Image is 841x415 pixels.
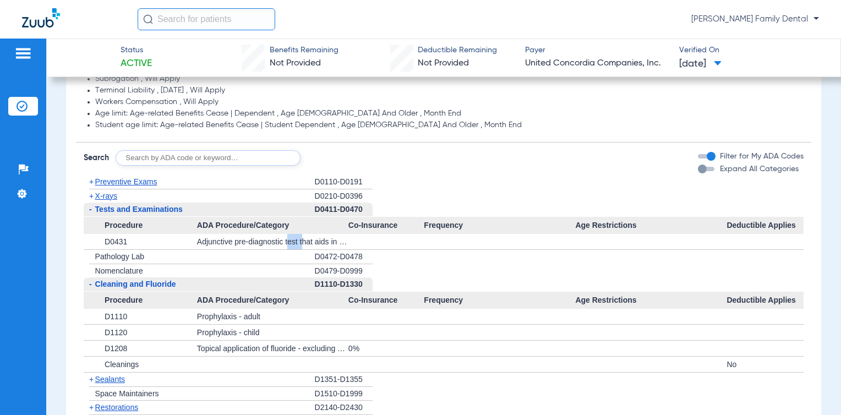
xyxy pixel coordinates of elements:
[95,177,157,186] span: Preventive Exams
[525,57,669,70] span: United Concordia Companies, Inc.
[197,325,348,340] div: Prophylaxis - child
[89,177,94,186] span: +
[95,252,145,261] span: Pathology Lab
[315,401,373,415] div: D2140-D2430
[270,45,338,56] span: Benefits Remaining
[786,362,841,415] iframe: Chat Widget
[95,121,804,130] li: Student age limit: Age-related Benefits Cease | Student Dependent , Age [DEMOGRAPHIC_DATA] And Ol...
[575,292,727,309] span: Age Restrictions
[138,8,275,30] input: Search for patients
[84,292,197,309] span: Procedure
[116,150,301,166] input: Search by ADA code or keyword…
[84,217,197,234] span: Procedure
[315,189,373,203] div: D0210-D0396
[525,45,669,56] span: Payer
[348,292,424,309] span: Co-Insurance
[575,217,727,234] span: Age Restrictions
[89,403,94,412] span: +
[95,266,143,275] span: Nomenclature
[315,203,373,217] div: D0411-D0470
[105,344,127,353] span: D1208
[727,292,804,309] span: Deductible Applies
[679,57,722,71] span: [DATE]
[89,192,94,200] span: +
[105,328,127,337] span: D1120
[95,109,804,119] li: Age limit: Age-related Benefits Cease | Dependent , Age [DEMOGRAPHIC_DATA] And Older , Month End
[197,292,348,309] span: ADA Procedure/Category
[197,234,348,249] div: Adjunctive pre-diagnostic test that aids in detection of mucosal abnormalities including premalig...
[315,387,373,401] div: D1510-D1999
[418,45,497,56] span: Deductible Remaining
[89,280,92,288] span: -
[424,292,575,309] span: Frequency
[315,250,373,264] div: D0472-D0478
[197,309,348,324] div: Prophylaxis - adult
[14,47,32,60] img: hamburger-icon
[315,277,373,292] div: D1110-D1330
[95,86,804,96] li: Terminal Liability , [DATE] , Will Apply
[691,14,819,25] span: [PERSON_NAME] Family Dental
[315,175,373,189] div: D0110-D0191
[727,217,804,234] span: Deductible Applies
[95,375,125,384] span: Sealants
[95,97,804,107] li: Workers Compensation , Will Apply
[348,217,424,234] span: Co-Insurance
[95,74,804,84] li: Subrogation , Will Apply
[270,59,321,68] span: Not Provided
[679,45,823,56] span: Verified On
[84,152,109,163] span: Search
[95,192,117,200] span: X-rays
[315,373,373,387] div: D1351-D1355
[95,205,183,214] span: Tests and Examinations
[105,312,127,321] span: D1110
[424,217,575,234] span: Frequency
[143,14,153,24] img: Search Icon
[105,237,127,246] span: D0431
[720,165,799,173] span: Expand All Categories
[718,151,804,162] label: Filter for My ADA Codes
[89,205,92,214] span: -
[418,59,469,68] span: Not Provided
[121,57,152,70] span: Active
[89,375,94,384] span: +
[22,8,60,28] img: Zuub Logo
[121,45,152,56] span: Status
[95,403,139,412] span: Restorations
[95,280,176,288] span: Cleaning and Fluoride
[348,341,424,356] div: 0%
[105,360,139,369] span: Cleanings
[727,357,804,372] div: No
[197,341,348,356] div: Topical application of fluoride - excluding varnish
[197,217,348,234] span: ADA Procedure/Category
[95,389,159,398] span: Space Maintainers
[315,264,373,278] div: D0479-D0999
